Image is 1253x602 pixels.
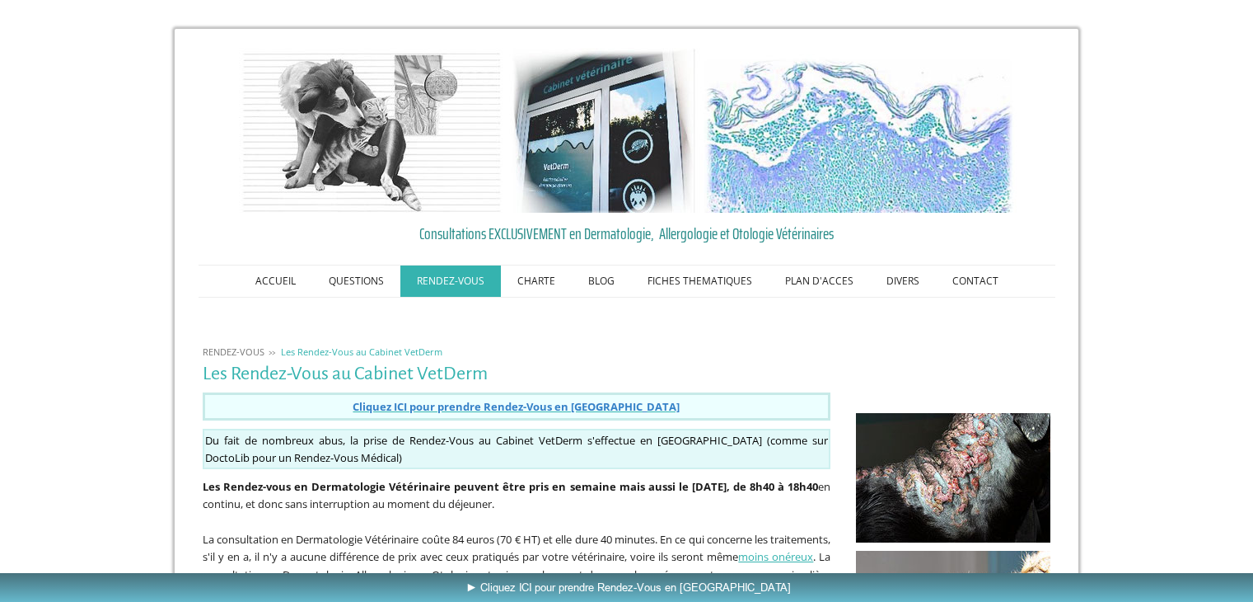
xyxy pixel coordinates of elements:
a: CONTACT [936,266,1015,297]
span: l n'y a aucune différence de prix avec ceux pratiqués par votre vétérinaire, voire ils seront même [257,549,739,564]
a: Consultations EXCLUSIVEMENT en Dermatologie, Allergologie et Otologie Vétérinaires [203,221,1051,246]
span: Cliquez ICI pour prendre Rendez-Vous en [GEOGRAPHIC_DATA] [353,399,680,414]
span: en continu, et donc sans interruption au moment du déjeuner. [203,479,831,512]
span: RENDEZ-VOUS [203,346,264,358]
a: RENDEZ-VOUS [400,266,501,297]
a: DIVERS [870,266,936,297]
span: Du fait de nombreux abus, la prise de Rendez-Vous au Cabinet VetDerm s'effectue en [GEOGRAPHIC_DA... [205,433,808,448]
a: BLOG [572,266,631,297]
a: PLAN D'ACCES [769,266,870,297]
span: La consultation en Dermatologie Vétérinaire coûte 84 euros (70 € HT) et elle dure 40 minutes. E [203,532,666,547]
a: QUESTIONS [312,266,400,297]
a: RENDEZ-VOUS [199,346,269,358]
span: ► Cliquez ICI pour prendre Rendez-Vous en [GEOGRAPHIC_DATA] [466,581,791,594]
a: moins onéreux [738,549,813,564]
a: ACCUEIL [239,266,312,297]
a: Les Rendez-Vous au Cabinet VetDerm [277,346,446,358]
span: Les Rendez-Vous au Cabinet VetDerm [281,346,442,358]
a: CHARTE [501,266,572,297]
a: FICHES THEMATIQUES [631,266,769,297]
strong: Les Rendez-vous en Dermatologie Vétérinaire peuvent être pris en semaine mais aussi le [DATE], de... [203,479,819,494]
a: Cliquez ICI pour prendre Rendez-Vous en [GEOGRAPHIC_DATA] [353,398,680,414]
h1: Les Rendez-Vous au Cabinet VetDerm [203,364,831,384]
